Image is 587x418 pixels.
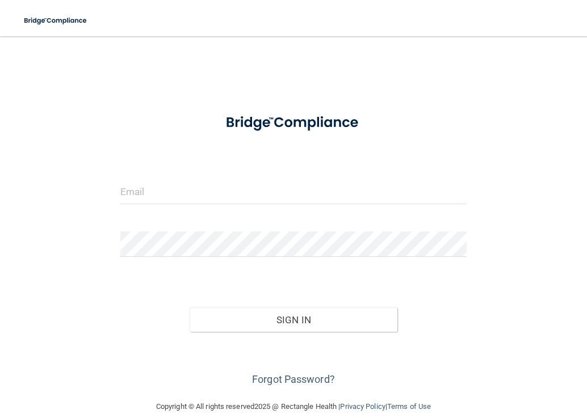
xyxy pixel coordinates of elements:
[211,104,376,141] img: bridge_compliance_login_screen.278c3ca4.svg
[17,9,95,32] img: bridge_compliance_login_screen.278c3ca4.svg
[190,307,397,332] button: Sign In
[252,373,335,385] a: Forgot Password?
[387,402,431,411] a: Terms of Use
[340,402,385,411] a: Privacy Policy
[120,179,467,204] input: Email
